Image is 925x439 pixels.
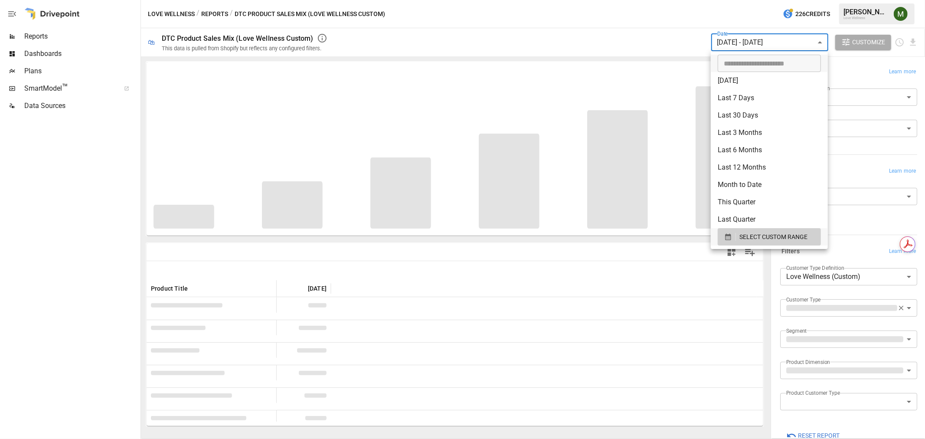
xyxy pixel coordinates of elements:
li: Last 6 Months [711,141,828,159]
li: [DATE] [711,72,828,89]
li: Last 12 Months [711,159,828,176]
span: SELECT CUSTOM RANGE [739,232,807,242]
li: Month to Date [711,176,828,193]
li: Last 30 Days [711,107,828,124]
li: Last 7 Days [711,89,828,107]
li: This Quarter [711,193,828,211]
li: Last Quarter [711,211,828,228]
li: Last 3 Months [711,124,828,141]
button: SELECT CUSTOM RANGE [718,228,821,246]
